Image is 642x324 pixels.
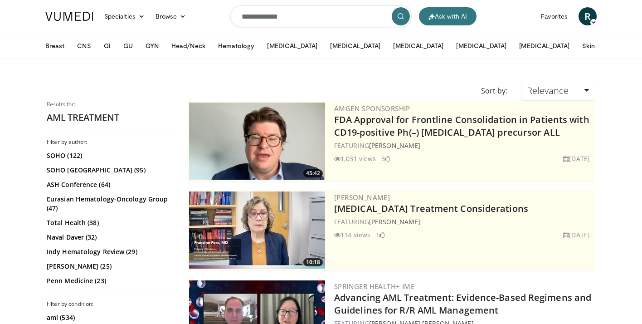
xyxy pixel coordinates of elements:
li: 134 views [334,230,370,240]
button: [MEDICAL_DATA] [388,37,449,55]
button: [MEDICAL_DATA] [262,37,323,55]
input: Search topics, interventions [230,5,412,27]
button: CNS [72,37,96,55]
a: SOHO (122) [47,151,171,160]
a: Specialties [99,7,150,25]
a: Amgen Sponsorship [334,104,410,113]
a: [PERSON_NAME] [369,217,420,226]
a: [PERSON_NAME] [369,141,420,150]
span: Relevance [527,84,569,97]
a: Total Health (38) [47,218,171,227]
span: 45:42 [303,169,323,177]
h3: Filter by condition: [47,300,174,308]
a: aml (534) [47,313,171,322]
a: Penn Medicine (23) [47,276,171,285]
button: GI [98,37,116,55]
img: 0487cae3-be8e-480d-8894-c5ed9a1cba93.png.300x170_q85_crop-smart_upscale.png [189,103,325,180]
a: Advancing AML Treatment: Evidence-Based Regimens and Guidelines for R/R AML Management [334,291,591,316]
button: Head/Neck [166,37,211,55]
a: 45:42 [189,103,325,180]
a: SOHO [GEOGRAPHIC_DATA] (95) [47,166,171,175]
li: 1 [376,230,385,240]
a: Springer Health+ IME [334,282,414,291]
li: 1,031 views [334,154,376,163]
a: Favorites [535,7,573,25]
button: Ask with AI [419,7,477,25]
li: [DATE] [563,154,590,163]
a: [MEDICAL_DATA] Treatment Considerations [334,202,528,215]
button: GYN [140,37,164,55]
div: Sort by: [474,81,514,101]
button: Skin [577,37,600,55]
h2: AML TREATMENT [47,112,174,123]
a: [PERSON_NAME] [334,193,390,202]
button: GU [118,37,138,55]
button: [MEDICAL_DATA] [451,37,512,55]
div: FEATURING [334,141,593,150]
button: Hematology [213,37,260,55]
li: [DATE] [563,230,590,240]
a: Relevance [521,81,595,101]
a: [PERSON_NAME] (25) [47,262,171,271]
img: VuMedi Logo [45,12,93,21]
a: Naval Daver (32) [47,233,171,242]
a: 10:18 [189,191,325,269]
h3: Filter by author: [47,138,174,146]
a: ASH Conference (64) [47,180,171,189]
a: Indy Hematology Review (29) [47,247,171,256]
div: FEATURING [334,217,593,226]
a: Browse [150,7,192,25]
a: FDA Approval for Frontline Consolidation in Patients with CD19-positive Ph(–) [MEDICAL_DATA] prec... [334,113,589,138]
li: 3 [381,154,390,163]
span: 10:18 [303,258,323,266]
button: [MEDICAL_DATA] [325,37,386,55]
img: d7796b1d-c0df-4f7a-8dd1-eda97e137c7b.png.300x170_q85_crop-smart_upscale.png [189,191,325,269]
button: [MEDICAL_DATA] [514,37,575,55]
p: Results for: [47,101,174,108]
a: Eurasian Hematology-Oncology Group (47) [47,195,171,213]
a: R [579,7,597,25]
button: Breast [40,37,70,55]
